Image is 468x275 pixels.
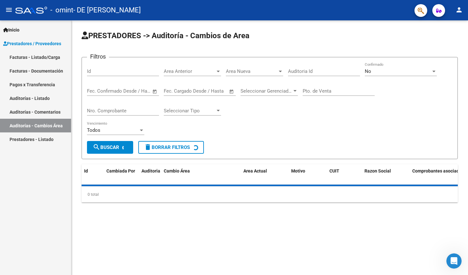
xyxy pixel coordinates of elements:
[362,164,410,192] datatable-header-cell: Razon Social
[84,168,88,173] span: Id
[141,168,160,173] span: Auditoria
[161,164,241,192] datatable-header-cell: Cambio Área
[3,40,61,47] span: Prestadores / Proveedores
[82,187,458,202] div: 0 total
[87,141,133,154] button: Buscar
[104,164,139,192] datatable-header-cell: Cambiada Por
[93,145,119,150] span: Buscar
[138,141,204,154] button: Borrar Filtros
[50,3,73,17] span: - omint
[364,168,391,173] span: Razon Social
[144,145,190,150] span: Borrar Filtros
[144,143,152,151] mat-icon: delete
[82,164,104,192] datatable-header-cell: Id
[164,88,190,94] input: Fecha inicio
[164,168,190,173] span: Cambio Área
[329,168,339,173] span: CUIT
[243,168,267,173] span: Area Actual
[151,88,159,95] button: Open calendar
[455,6,463,14] mat-icon: person
[87,127,100,133] span: Todos
[241,164,289,192] datatable-header-cell: Area Actual
[291,168,305,173] span: Motivo
[93,143,100,151] mat-icon: search
[446,253,462,269] iframe: Intercom live chat
[228,88,235,95] button: Open calendar
[195,88,226,94] input: Fecha fin
[241,88,292,94] span: Seleccionar Gerenciador
[365,68,371,74] span: No
[412,168,464,173] span: Comprobantes asociados
[119,88,149,94] input: Fecha fin
[164,108,215,114] span: Seleccionar Tipo
[226,68,277,74] span: Area Nueva
[87,52,109,61] h3: Filtros
[327,164,362,192] datatable-header-cell: CUIT
[3,26,19,33] span: Inicio
[87,88,113,94] input: Fecha inicio
[82,31,249,40] span: PRESTADORES -> Auditoría - Cambios de Area
[289,164,327,192] datatable-header-cell: Motivo
[106,168,135,173] span: Cambiada Por
[164,68,215,74] span: Area Anterior
[5,6,13,14] mat-icon: menu
[139,164,161,192] datatable-header-cell: Auditoria
[73,3,141,17] span: - DE [PERSON_NAME]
